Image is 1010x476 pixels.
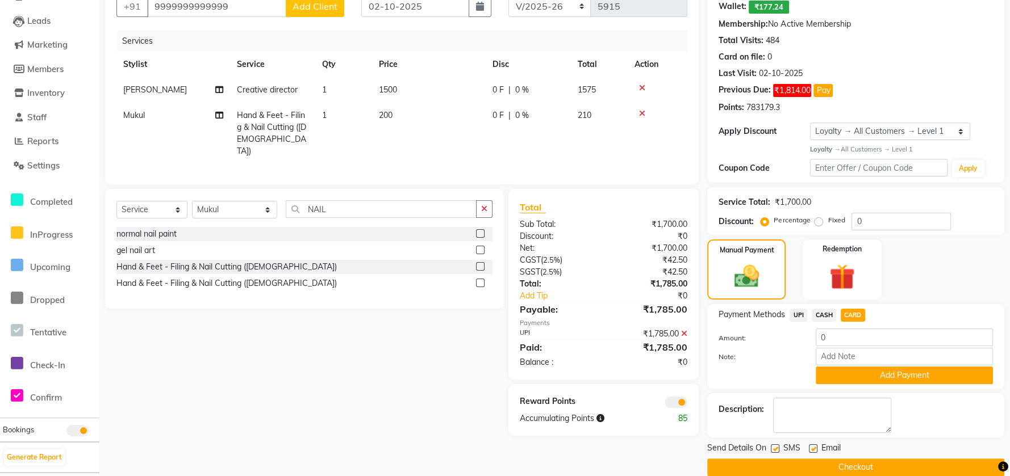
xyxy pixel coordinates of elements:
[812,309,836,322] span: CASH
[27,136,59,146] span: Reports
[810,159,947,176] input: Enter Offer / Coupon Code
[520,267,540,277] span: SGST
[719,309,785,321] span: Payment Methods
[123,110,145,120] span: Mukul
[542,267,560,276] span: 2.5%
[27,112,47,123] span: Staff
[578,85,596,95] span: 1575
[707,442,766,456] span: Send Details On
[604,328,696,340] div: ₹1,785.00
[27,39,68,50] span: Marketing
[508,109,511,121] span: |
[604,218,696,230] div: ₹1,700.00
[604,278,696,290] div: ₹1,785.00
[571,52,628,77] th: Total
[3,159,97,172] a: Settings
[3,87,97,100] a: Inventory
[773,84,811,97] span: ₹1,814.00
[604,266,696,278] div: ₹42.50
[372,52,486,77] th: Price
[511,230,604,242] div: Discount:
[604,356,696,368] div: ₹0
[511,242,604,254] div: Net:
[707,458,1004,476] button: Checkout
[508,84,511,96] span: |
[650,412,696,424] div: 85
[511,340,604,354] div: Paid:
[237,85,298,95] span: Creative director
[719,245,774,255] label: Manual Payment
[3,425,34,434] span: Bookings
[719,216,754,228] div: Discount:
[116,228,177,240] div: normal nail paint
[841,309,865,322] span: CARD
[719,162,810,174] div: Coupon Code
[30,392,62,403] span: Confirm
[511,395,604,408] div: Reward Points
[511,218,604,230] div: Sub Total:
[4,449,65,465] button: Generate Report
[3,135,97,148] a: Reports
[823,244,862,254] label: Redemption
[816,367,993,384] button: Add Payment
[719,1,746,14] div: Wallet:
[828,215,845,225] label: Fixed
[511,278,604,290] div: Total:
[27,160,60,171] span: Settings
[30,229,73,240] span: InProgress
[749,1,789,14] span: ₹177.24
[759,68,802,79] div: 02-10-2025
[774,215,810,225] label: Percentage
[322,110,327,120] span: 1
[783,442,800,456] span: SMS
[30,262,70,272] span: Upcoming
[286,200,477,218] input: Search or Scan
[719,84,771,97] div: Previous Due:
[790,309,807,322] span: UPI
[515,84,529,96] span: 0 %
[719,35,763,47] div: Total Visits:
[511,302,604,316] div: Payable:
[619,290,696,302] div: ₹0
[3,63,97,76] a: Members
[520,201,546,213] span: Total
[3,111,97,124] a: Staff
[628,52,687,77] th: Action
[604,254,696,266] div: ₹42.50
[766,35,779,47] div: 484
[821,442,840,456] span: Email
[520,255,541,265] span: CGST
[604,340,696,354] div: ₹1,785.00
[604,302,696,316] div: ₹1,785.00
[813,84,833,97] button: Pay
[116,52,230,77] th: Stylist
[3,15,97,28] a: Leads
[746,102,780,113] div: 783179.3
[604,242,696,254] div: ₹1,700.00
[511,328,604,340] div: UPI
[116,245,155,256] div: gel nail art
[486,52,571,77] th: Disc
[511,290,619,302] a: Add Tip
[230,52,315,77] th: Service
[27,15,51,26] span: Leads
[511,266,604,278] div: ( )
[719,403,764,415] div: Description:
[710,333,807,343] label: Amount:
[322,85,327,95] span: 1
[493,84,504,96] span: 0 F
[293,1,337,12] span: Add Client
[578,110,591,120] span: 210
[775,196,811,208] div: ₹1,700.00
[123,85,187,95] span: [PERSON_NAME]
[816,328,993,346] input: Amount
[604,230,696,242] div: ₹0
[379,110,393,120] span: 200
[30,327,66,338] span: Tentative
[810,145,840,153] strong: Loyalty →
[543,255,560,264] span: 2.5%
[379,85,397,95] span: 1500
[727,262,767,290] img: _cash.svg
[719,102,744,113] div: Points:
[719,18,993,30] div: No Active Membership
